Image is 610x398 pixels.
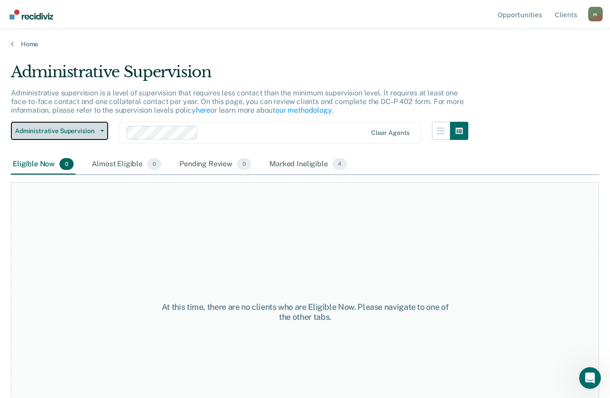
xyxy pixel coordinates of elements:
a: Home [11,40,599,48]
span: 0 [147,158,161,170]
p: Administrative supervision is a level of supervision that requires less contact than the minimum ... [11,89,463,114]
span: Administrative Supervision [15,127,97,135]
div: Almost Eligible0 [90,154,163,174]
div: Eligible Now0 [11,154,75,174]
iframe: Intercom live chat [579,367,601,389]
div: Marked Ineligible4 [268,154,349,174]
a: here [196,106,210,114]
img: Recidiviz [10,10,53,20]
button: Administrative Supervision [11,122,108,140]
div: At this time, there are no clients who are Eligible Now. Please navigate to one of the other tabs. [158,302,452,322]
span: 0 [237,158,251,170]
button: Profile dropdown button [588,7,603,21]
div: Administrative Supervision [11,63,468,89]
span: 0 [60,158,74,170]
div: Clear agents [371,129,410,137]
div: Pending Review0 [178,154,253,174]
a: our methodology [275,106,332,114]
span: 4 [332,158,347,170]
div: m [588,7,603,21]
